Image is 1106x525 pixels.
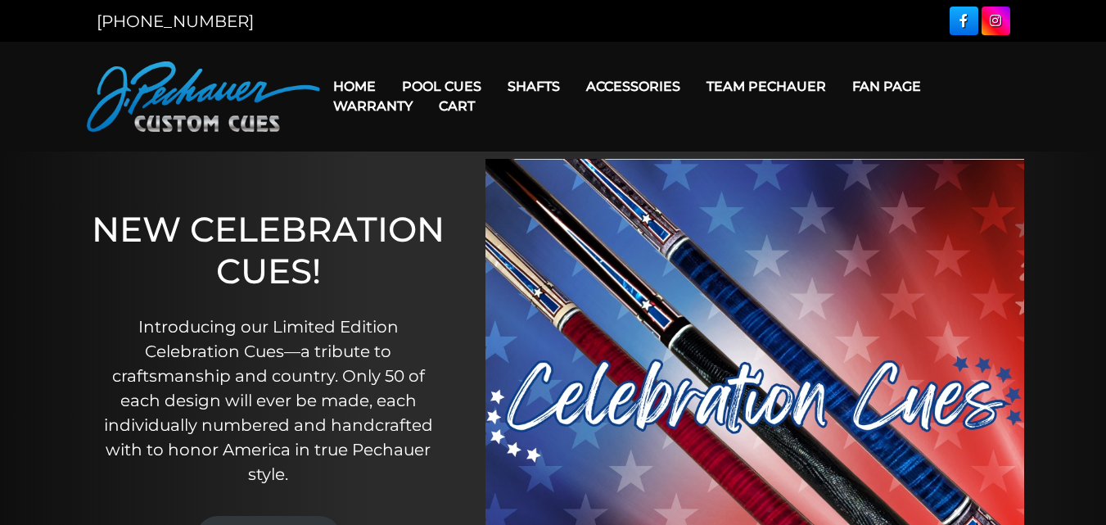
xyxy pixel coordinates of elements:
[87,61,320,132] img: Pechauer Custom Cues
[693,66,839,107] a: Team Pechauer
[389,66,494,107] a: Pool Cues
[426,85,488,127] a: Cart
[839,66,934,107] a: Fan Page
[320,85,426,127] a: Warranty
[91,209,445,292] h1: NEW CELEBRATION CUES!
[91,315,445,487] p: Introducing our Limited Edition Celebration Cues—a tribute to craftsmanship and country. Only 50 ...
[320,66,389,107] a: Home
[494,66,573,107] a: Shafts
[573,66,693,107] a: Accessories
[97,11,254,31] a: [PHONE_NUMBER]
